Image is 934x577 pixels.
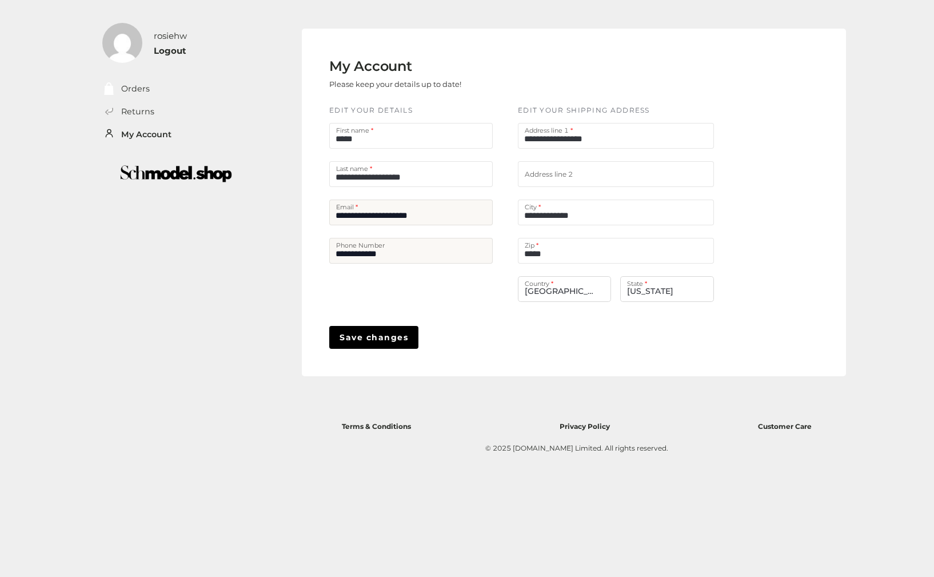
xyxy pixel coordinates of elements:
h2: My Account [329,58,461,75]
button: Save changes [329,326,418,349]
a: Logout [154,45,186,56]
a: Customer Care [758,419,812,431]
a: Privacy Policy [560,419,610,431]
span: Save changes [340,331,408,344]
p: Please keep your details up to date! [329,75,461,93]
div: rosiehw [154,29,187,43]
img: boutique-logo.png [95,157,257,190]
a: Orders [121,82,150,95]
label: EDIT YOUR DETAILS [329,105,413,116]
a: My Account [121,128,171,141]
a: Returns [121,105,154,118]
span: [US_STATE] [627,277,707,301]
span: [GEOGRAPHIC_DATA] ([GEOGRAPHIC_DATA]) [525,277,604,301]
label: EDIT YOUR SHIPPING ADDRESS [518,105,650,116]
a: Terms & Conditions [342,419,411,431]
span: Privacy Policy [560,422,610,431]
span: Customer Care [758,422,812,431]
span: Terms & Conditions [342,422,411,431]
div: © 2025 [DOMAIN_NAME] Limited. All rights reserved. [336,443,817,454]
